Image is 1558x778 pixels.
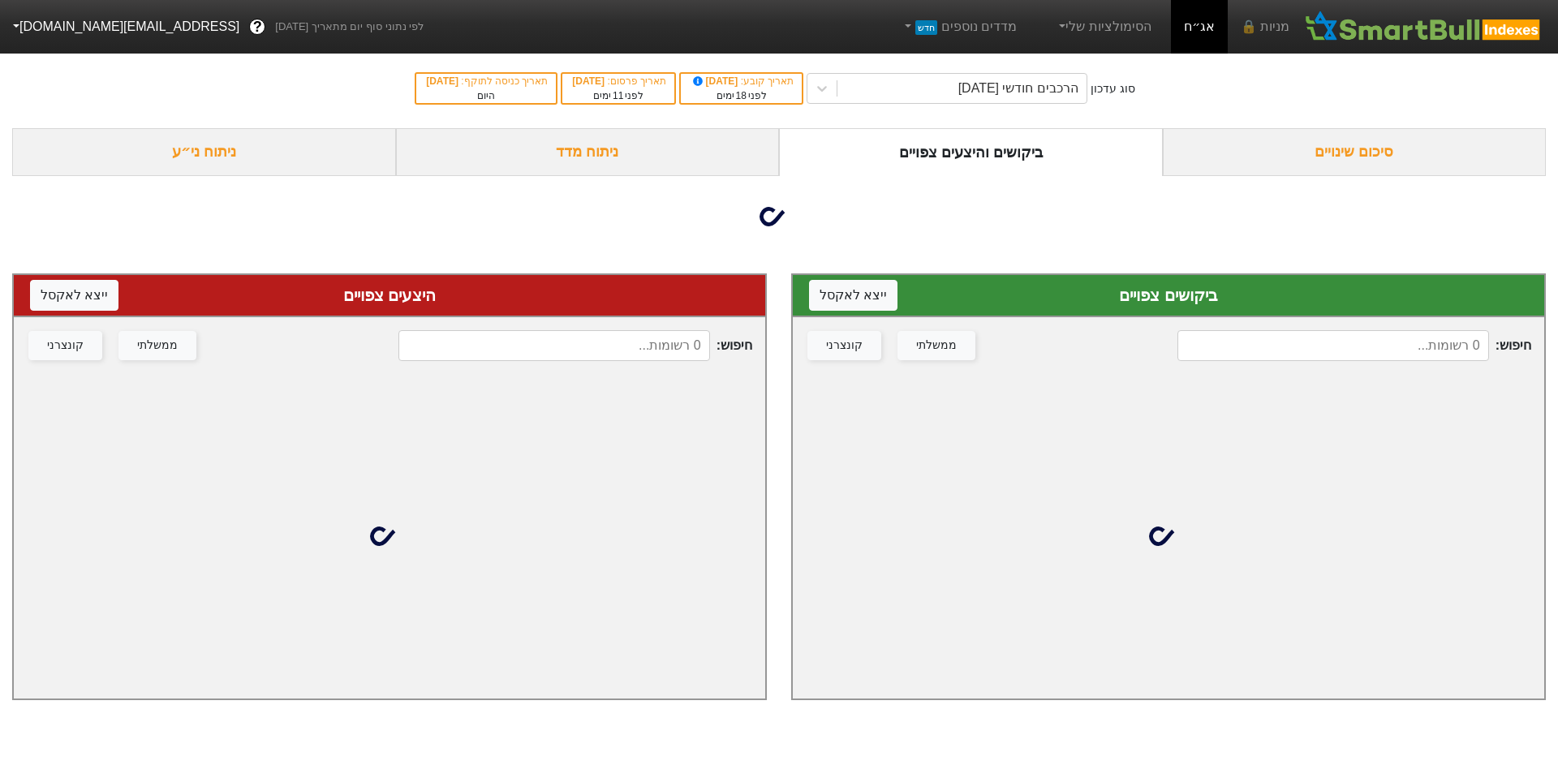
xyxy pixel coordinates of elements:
[570,74,666,88] div: תאריך פרסום :
[779,128,1163,176] div: ביקושים והיצעים צפויים
[253,16,262,38] span: ?
[477,90,495,101] span: היום
[47,337,84,355] div: קונצרני
[809,283,1528,307] div: ביקושים צפויים
[426,75,461,87] span: [DATE]
[613,90,623,101] span: 11
[736,90,747,101] span: 18
[915,20,937,35] span: חדש
[572,75,607,87] span: [DATE]
[1049,11,1158,43] a: הסימולציות שלי
[398,330,752,361] span: חיפוש :
[691,75,741,87] span: [DATE]
[916,337,957,355] div: ממשלתי
[809,280,897,311] button: ייצא לאקסל
[396,128,780,176] div: ניתוח מדד
[1302,11,1545,43] img: SmartBull
[1163,128,1547,176] div: סיכום שינויים
[760,197,798,236] img: loading...
[1177,330,1531,361] span: חיפוש :
[30,280,118,311] button: ייצא לאקסל
[897,331,975,360] button: ממשלתי
[958,79,1078,98] div: הרכבים חודשי [DATE]
[807,331,881,360] button: קונצרני
[1149,517,1188,556] img: loading...
[689,88,794,103] div: לפני ימים
[424,74,548,88] div: תאריך כניסה לתוקף :
[137,337,178,355] div: ממשלתי
[894,11,1023,43] a: מדדים נוספיםחדש
[1091,80,1135,97] div: סוג עדכון
[30,283,749,307] div: היצעים צפויים
[826,337,863,355] div: קונצרני
[570,88,666,103] div: לפני ימים
[28,331,102,360] button: קונצרני
[12,128,396,176] div: ניתוח ני״ע
[118,331,196,360] button: ממשלתי
[689,74,794,88] div: תאריך קובע :
[1177,330,1489,361] input: 0 רשומות...
[398,330,710,361] input: 0 רשומות...
[370,517,409,556] img: loading...
[275,19,424,35] span: לפי נתוני סוף יום מתאריך [DATE]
